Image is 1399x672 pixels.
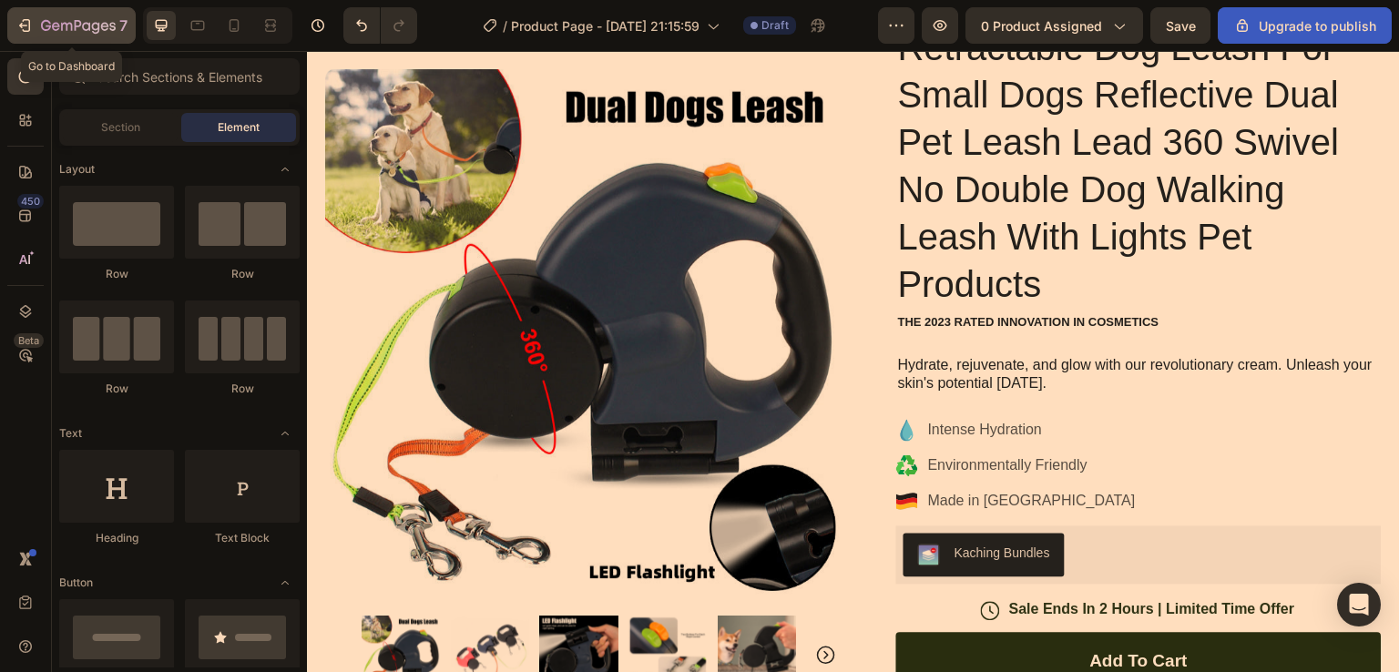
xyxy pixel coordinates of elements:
p: Made in [GEOGRAPHIC_DATA] [621,440,829,462]
div: Add to cart [783,600,881,623]
span: Toggle open [271,155,300,184]
span: Draft [761,17,789,34]
div: Kaching Bundles [648,494,743,513]
span: / [503,16,507,36]
span: Element [218,119,260,136]
button: Carousel Next Arrow [508,594,530,616]
input: Search Sections & Elements [59,58,300,95]
span: Button [59,575,93,591]
p: 7 [119,15,128,36]
span: Section [101,119,140,136]
button: Upgrade to publish [1218,7,1392,44]
iframe: Design area [307,51,1399,672]
div: Heading [59,530,174,546]
p: Environmentally Friendly [621,404,829,426]
button: 0 product assigned [965,7,1143,44]
button: Add to cart [589,582,1075,641]
img: KachingBundles.png [611,494,633,515]
span: 0 product assigned [981,16,1102,36]
span: Product Page - [DATE] 21:15:59 [511,16,699,36]
div: Upgrade to publish [1233,16,1376,36]
span: Layout [59,161,95,178]
span: Save [1166,18,1196,34]
div: 450 [17,194,44,209]
button: Save [1150,7,1210,44]
span: Toggle open [271,568,300,597]
button: Kaching Bundles [597,483,758,526]
button: 7 [7,7,136,44]
p: Intense Hydration [621,369,829,391]
div: Open Intercom Messenger [1337,583,1381,626]
div: Undo/Redo [343,7,417,44]
p: Hydrate, rejuvenate, and glow with our revolutionary cream. Unleash your skin's potential [DATE]. [591,305,1073,343]
span: Text [59,425,82,442]
p: Sale Ends In 2 Hours | Limited Time Offer [702,550,988,569]
div: Row [185,381,300,397]
p: The 2023 Rated Innovation in Cosmetics [591,264,1073,280]
div: Row [59,381,174,397]
span: Toggle open [271,419,300,448]
div: Beta [14,333,44,348]
div: Row [185,266,300,282]
div: Text Block [185,530,300,546]
div: Row [59,266,174,282]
